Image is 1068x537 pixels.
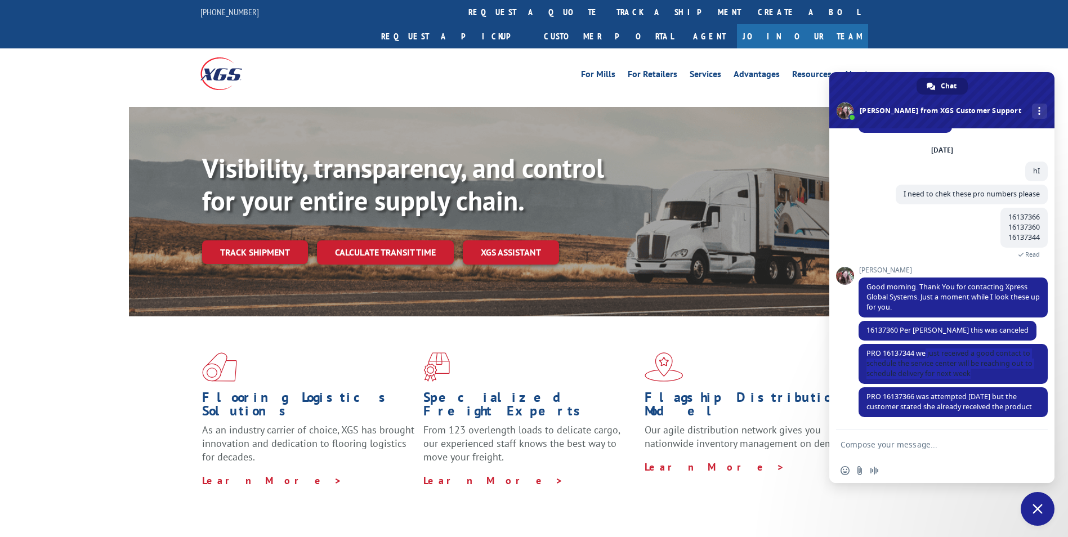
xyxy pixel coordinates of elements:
[1021,492,1054,526] div: Close chat
[202,391,415,423] h1: Flooring Logistics Solutions
[682,24,737,48] a: Agent
[859,266,1048,274] span: [PERSON_NAME]
[581,70,615,82] a: For Mills
[1032,104,1047,119] div: More channels
[866,282,1040,312] span: Good morning. Thank You for contacting Xpress Global Systems. Just a moment while I look these up...
[866,325,1029,335] span: 16137360 Per [PERSON_NAME] this was canceled
[917,78,968,95] div: Chat
[202,352,237,382] img: xgs-icon-total-supply-chain-intelligence-red
[628,70,677,82] a: For Retailers
[841,440,1018,450] textarea: Compose your message...
[373,24,535,48] a: Request a pickup
[202,423,414,463] span: As an industry carrier of choice, XGS has brought innovation and dedication to flooring logistics...
[423,391,636,423] h1: Specialized Freight Experts
[737,24,868,48] a: Join Our Team
[931,147,953,154] div: [DATE]
[941,78,957,95] span: Chat
[855,466,864,475] span: Send a file
[645,423,852,450] span: Our agile distribution network gives you nationwide inventory management on demand.
[423,423,636,473] p: From 123 overlength loads to delicate cargo, our experienced staff knows the best way to move you...
[423,352,450,382] img: xgs-icon-focused-on-flooring-red
[463,240,559,265] a: XGS ASSISTANT
[904,189,1040,199] span: I need to chek these pro numbers please
[1008,212,1040,242] span: 16137366 16137360 16137344
[870,466,879,475] span: Audio message
[535,24,682,48] a: Customer Portal
[690,70,721,82] a: Services
[1033,166,1040,176] span: hI
[200,6,259,17] a: [PHONE_NUMBER]
[792,70,832,82] a: Resources
[202,240,308,264] a: Track shipment
[866,392,1032,411] span: PRO 16137366 was attempted [DATE] but the customer stated she already received the product
[202,150,604,218] b: Visibility, transparency, and control for your entire supply chain.
[645,391,857,423] h1: Flagship Distribution Model
[317,240,454,265] a: Calculate transit time
[645,352,683,382] img: xgs-icon-flagship-distribution-model-red
[841,466,850,475] span: Insert an emoji
[734,70,780,82] a: Advantages
[1025,250,1040,258] span: Read
[645,460,785,473] a: Learn More >
[844,70,868,82] a: About
[202,474,342,487] a: Learn More >
[866,348,1033,378] span: PRO 16137344 we just received a good contact to schedule the service center will be reaching out ...
[423,474,564,487] a: Learn More >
